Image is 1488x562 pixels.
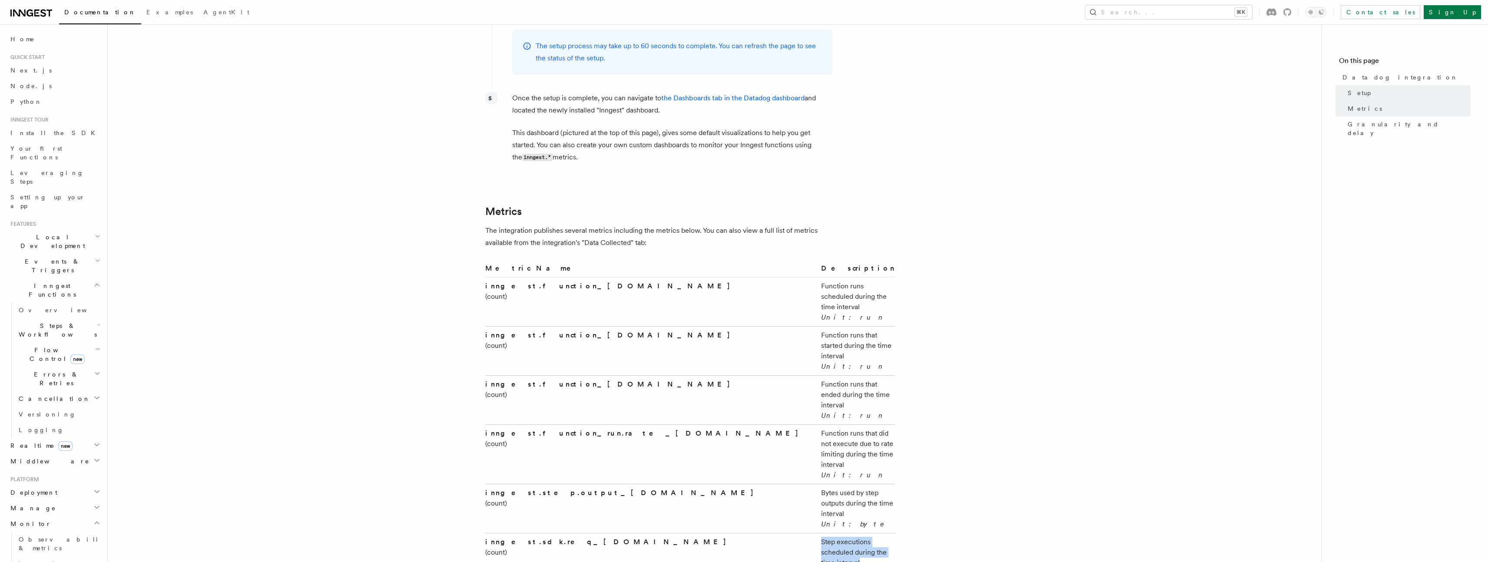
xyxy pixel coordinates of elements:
[7,233,95,250] span: Local Development
[7,189,102,214] a: Setting up your app
[64,9,136,16] span: Documentation
[15,346,96,363] span: Flow Control
[15,321,97,339] span: Steps & Workflows
[7,94,102,109] a: Python
[7,229,102,254] button: Local Development
[7,302,102,438] div: Inngest Functions
[485,225,833,249] p: The integration publishes several metrics including the metrics below. You can also view a full l...
[7,141,102,165] a: Your first Functions
[1235,8,1247,17] kbd: ⌘K
[7,457,89,466] span: Middleware
[485,326,818,375] td: (count)
[7,516,102,532] button: Monitor
[10,83,52,89] span: Node.js
[485,489,761,497] strong: inngest.step.output_[DOMAIN_NAME]
[10,98,42,105] span: Python
[821,411,886,420] em: Unit: run
[1341,5,1420,19] a: Contact sales
[818,277,895,326] td: Function runs scheduled during the time interval
[512,127,832,164] p: This dashboard (pictured at the top of this page), gives some default visualizations to help you ...
[203,9,249,16] span: AgentKit
[10,129,100,136] span: Install the SDK
[485,331,737,339] strong: inngest.function_[DOMAIN_NAME]
[7,165,102,189] a: Leveraging Steps
[661,94,805,102] a: the Dashboards tab in the Datadog dashboard
[15,318,102,342] button: Steps & Workflows
[70,354,85,364] span: new
[7,63,102,78] a: Next.js
[1339,69,1471,85] a: Datadog integration
[7,476,39,483] span: Platform
[818,326,895,375] td: Function runs that started during the time interval
[10,67,52,74] span: Next.js
[7,278,102,302] button: Inngest Functions
[1344,85,1471,101] a: Setup
[7,504,56,512] span: Manage
[485,375,818,424] td: (count)
[15,407,102,422] a: Versioning
[522,154,553,161] code: inngest.*
[7,500,102,516] button: Manage
[1424,5,1481,19] a: Sign Up
[1348,89,1371,97] span: Setup
[821,264,895,272] strong: Description
[485,92,497,104] div: 5
[10,194,85,209] span: Setting up your app
[821,313,886,321] em: Unit: run
[15,422,102,438] a: Logging
[15,532,102,556] a: Observability & metrics
[1085,5,1252,19] button: Search...⌘K
[1348,104,1382,113] span: Metrics
[10,35,35,43] span: Home
[141,3,198,23] a: Examples
[19,307,108,314] span: Overview
[10,169,84,185] span: Leveraging Steps
[7,485,102,500] button: Deployment
[19,411,76,418] span: Versioning
[7,54,45,61] span: Quick start
[7,519,51,528] span: Monitor
[485,205,522,218] a: Metrics
[19,426,64,433] span: Logging
[19,536,108,552] span: Observability & metrics
[485,538,733,546] strong: inngest.sdk.req_[DOMAIN_NAME]
[1344,116,1471,141] a: Granularity and delay
[198,3,255,23] a: AgentKit
[485,282,737,290] strong: inngest.function_[DOMAIN_NAME]
[7,31,102,47] a: Home
[512,92,832,116] p: Once the setup is complete, you can navigate to and located the newly installed "Inngest" dashboard.
[821,520,888,528] em: Unit: byte
[485,380,737,388] strong: inngest.function_[DOMAIN_NAME]
[821,362,886,370] em: Unit: run
[536,40,822,64] p: The setup process may take up to 60 seconds to complete. You can refresh the page to see the stat...
[58,441,73,451] span: new
[1306,7,1326,17] button: Toggle dark mode
[818,375,895,424] td: Function runs that ended during the time interval
[7,78,102,94] a: Node.js
[1342,73,1458,82] span: Datadog integration
[7,221,36,228] span: Features
[821,471,886,479] em: Unit: run
[7,453,102,469] button: Middleware
[10,145,62,161] span: Your first Functions
[818,424,895,484] td: Function runs that did not execute due to rate limiting during the time interval
[1339,56,1471,69] h4: On this page
[485,264,583,272] strong: Metric Name
[485,277,818,326] td: (count)
[7,254,102,278] button: Events & Triggers
[7,438,102,453] button: Realtimenew
[15,391,102,407] button: Cancellation
[59,3,141,24] a: Documentation
[1344,101,1471,116] a: Metrics
[7,257,95,274] span: Events & Triggers
[15,370,94,387] span: Errors & Retries
[485,424,818,484] td: (count)
[485,484,818,533] td: (count)
[7,281,94,299] span: Inngest Functions
[485,429,805,437] strong: inngest.function_run.rate_[DOMAIN_NAME]
[15,342,102,367] button: Flow Controlnew
[7,116,49,123] span: Inngest tour
[7,125,102,141] a: Install the SDK
[15,394,90,403] span: Cancellation
[15,302,102,318] a: Overview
